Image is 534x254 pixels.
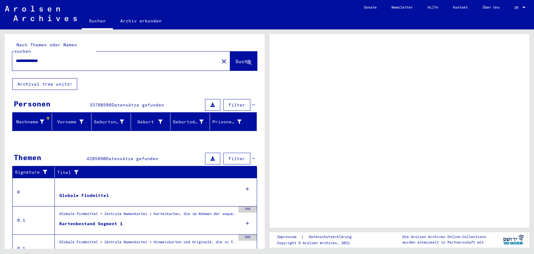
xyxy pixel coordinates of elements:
a: Archiv erkunden [113,13,169,28]
div: Globale Findmittel > Zentrale Namenkartei > Karteikarten, die im Rahmen der sequentiellen Massend... [59,211,235,220]
div: Personen [14,98,50,109]
div: Geburtsname [94,117,132,127]
div: Titel [57,169,245,176]
div: Geburt‏ [133,119,162,125]
span: Datensätze gefunden [106,156,158,161]
span: Filter [229,102,245,108]
mat-header-cell: Geburtsdatum [170,113,210,130]
td: 0 [13,178,55,206]
div: Geburtsname [94,119,124,125]
div: Kartenbestand Segment 1 [59,221,123,227]
a: Impressum [277,234,301,240]
div: Geburtsdatum [173,119,204,125]
div: Signature [15,169,50,175]
img: Arolsen_neg.svg [5,6,77,21]
span: 33708586 [90,102,112,108]
button: Clear [218,55,230,67]
button: Filter [223,99,250,111]
mat-header-cell: Geburtsname [91,113,131,130]
span: Filter [229,156,245,161]
div: Signature [15,167,56,177]
div: 500 [238,235,257,241]
mat-header-cell: Geburt‏ [131,113,170,130]
div: Prisoner # [212,117,249,127]
div: | [277,234,359,240]
mat-header-cell: Vorname [52,113,91,130]
p: Die Arolsen Archives Online-Collections [402,234,486,240]
span: Datensätze gefunden [112,102,164,108]
span: Suche [235,58,251,64]
mat-header-cell: Nachname [13,113,52,130]
div: Themen [14,152,41,163]
a: Suchen [82,13,113,29]
div: Globale Findmittel > Zentrale Namenkartei > Hinweiskarten und Originale, die in T/D-Fällen aufgef... [59,239,235,248]
div: Titel [57,167,251,177]
p: wurden entwickelt in Partnerschaft mit [402,240,486,245]
span: DE [514,6,521,10]
div: Nachname [15,119,44,125]
div: Vorname [54,117,91,127]
p: Copyright © Arolsen Archives, 2021 [277,240,359,246]
button: Suche [230,52,257,71]
span: 4285890 [87,156,106,161]
button: Archival tree units [12,78,77,90]
div: Prisoner # [212,119,241,125]
mat-label: Nach Themen oder Namen suchen [14,42,77,54]
td: 0.1 [13,206,55,234]
div: 350 [238,206,257,213]
div: Nachname [15,117,52,127]
mat-header-cell: Prisoner # [210,113,256,130]
a: Datenschutzerklärung [304,234,359,240]
mat-icon: close [220,58,228,65]
div: Geburtsdatum [173,117,211,127]
div: Vorname [54,119,84,125]
div: Geburt‏ [133,117,170,127]
img: yv_logo.png [502,232,525,247]
button: Filter [223,153,250,164]
div: Globale Findmittel [59,192,109,199]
